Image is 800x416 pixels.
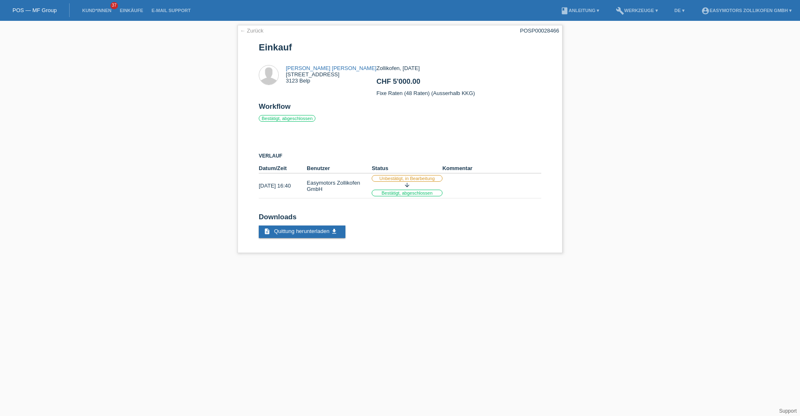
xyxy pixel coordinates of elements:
a: POS — MF Group [12,7,57,13]
i: arrow_downward [404,182,410,188]
a: Kund*innen [78,8,115,13]
label: Bestätigt, abgeschlossen [259,115,315,122]
a: [PERSON_NAME] [PERSON_NAME] [286,65,376,71]
i: build [616,7,624,15]
th: Datum/Zeit [259,163,307,173]
a: E-Mail Support [147,8,195,13]
label: Bestätigt, abgeschlossen [372,190,442,196]
h2: Downloads [259,213,541,226]
i: account_circle [701,7,710,15]
td: Easymotors Zollikofen GmbH [307,173,372,198]
th: Benutzer [307,163,372,173]
h2: CHF 5'000.00 [376,78,541,90]
a: ← Zurück [240,28,263,34]
h2: Workflow [259,103,541,115]
span: 37 [110,2,118,9]
a: description Quittung herunterladen get_app [259,226,345,238]
div: Zollikofen, [DATE] Fixe Raten (48 Raten) (Ausserhalb KKG) [376,65,541,103]
a: bookAnleitung ▾ [556,8,603,13]
td: [DATE] 16:40 [259,173,307,198]
i: book [560,7,569,15]
h3: Verlauf [259,153,541,159]
a: account_circleEasymotors Zollikofen GmbH ▾ [697,8,796,13]
a: buildWerkzeuge ▾ [612,8,662,13]
div: [STREET_ADDRESS] 3123 Belp [286,65,376,84]
th: Status [372,163,442,173]
a: Support [779,408,797,414]
label: Unbestätigt, in Bearbeitung [372,175,442,182]
th: Kommentar [442,163,541,173]
div: POSP00028466 [520,28,559,34]
a: Einkäufe [115,8,147,13]
i: description [264,228,270,235]
a: DE ▾ [670,8,689,13]
span: Quittung herunterladen [274,228,330,234]
h1: Einkauf [259,42,541,53]
i: get_app [331,228,337,235]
